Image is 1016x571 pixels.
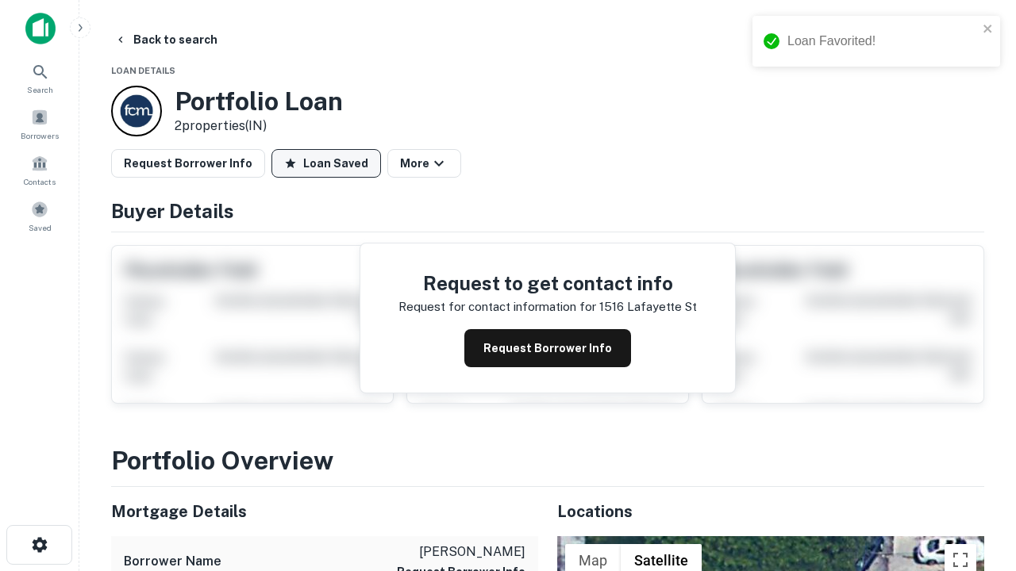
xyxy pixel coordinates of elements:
[111,442,984,480] h3: Portfolio Overview
[111,149,265,178] button: Request Borrower Info
[787,32,978,51] div: Loan Favorited!
[24,175,56,188] span: Contacts
[387,149,461,178] button: More
[271,149,381,178] button: Loan Saved
[464,329,631,367] button: Request Borrower Info
[25,13,56,44] img: capitalize-icon.png
[111,500,538,523] h5: Mortgage Details
[397,542,525,561] p: [PERSON_NAME]
[111,66,175,75] span: Loan Details
[108,25,224,54] button: Back to search
[937,444,1016,520] iframe: Chat Widget
[175,86,343,117] h3: Portfolio Loan
[27,83,53,96] span: Search
[983,22,994,37] button: close
[398,297,596,316] p: Request for contact information for
[175,117,343,136] p: 2 properties (IN)
[5,102,75,145] a: Borrowers
[5,56,75,99] a: Search
[5,148,75,191] a: Contacts
[398,269,697,297] h4: Request to get contact info
[29,221,52,234] span: Saved
[557,500,984,523] h5: Locations
[21,129,59,142] span: Borrowers
[599,297,697,316] p: 1516 lafayette st
[124,552,221,571] h6: Borrower Name
[111,197,984,225] h4: Buyer Details
[5,194,75,237] a: Saved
